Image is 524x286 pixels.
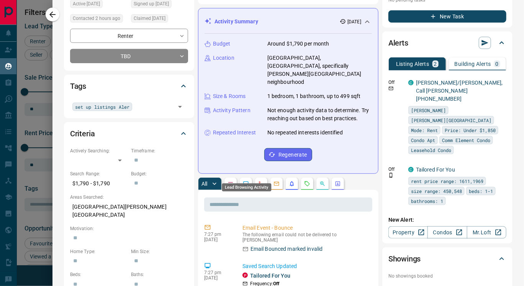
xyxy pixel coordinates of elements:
svg: Agent Actions [335,181,341,187]
a: Tailored For You [416,167,455,173]
p: Email Event - Bounce [242,224,369,232]
p: Timeframe: [131,147,188,154]
p: 7:27 pm [204,232,231,237]
span: [PERSON_NAME] [411,106,446,114]
p: Repeated Interest [213,129,256,137]
h2: Tags [70,80,86,92]
span: set up listings Aler [75,103,129,111]
div: Lead Browsing Activity [222,183,272,191]
div: Activity Summary[DATE] [205,15,372,29]
span: Price: Under $1,850 [445,126,496,134]
div: property.ca [242,273,248,278]
div: Alerts [388,34,506,52]
svg: Opportunities [319,181,326,187]
span: rent price range: 1611,1969 [411,177,483,185]
p: Actively Searching: [70,147,127,154]
div: Criteria [70,124,188,143]
div: Wed Aug 27 2025 [131,14,188,25]
a: Mr.Loft [467,226,506,239]
span: Comm Element Condo [442,136,490,144]
p: 1 bedroom, 1 bathroom, up to 499 sqft [267,92,361,100]
p: All [201,181,208,186]
p: 2 [434,61,437,67]
p: Off [388,166,404,173]
div: TBD [70,49,188,63]
p: 0 [496,61,499,67]
h2: Criteria [70,127,95,140]
p: 7:27 pm [204,270,231,275]
p: The following email could not be delivered to [PERSON_NAME] [242,232,369,243]
a: [PERSON_NAME]/[PERSON_NAME], Call [PERSON_NAME] [PHONE_NUMBER] [416,80,503,102]
span: Claimed [DATE] [134,15,165,22]
p: Search Range: [70,170,127,177]
p: Not enough activity data to determine. Try reaching out based on best practices. [267,106,372,123]
span: Contacted 2 hours ago [73,15,120,22]
p: Home Type: [70,248,127,255]
p: No showings booked [388,273,506,279]
p: Activity Pattern [213,106,251,114]
p: Areas Searched: [70,194,188,201]
p: Baths: [131,271,188,278]
svg: Email [388,86,394,91]
div: Tags [70,77,188,95]
div: condos.ca [408,167,414,172]
p: Budget: [131,170,188,177]
p: [GEOGRAPHIC_DATA], [GEOGRAPHIC_DATA], specifically [PERSON_NAME][GEOGRAPHIC_DATA] neighbourhood [267,54,372,86]
p: Around $1,790 per month [267,40,329,48]
h2: Alerts [388,37,408,49]
p: Building Alerts [455,61,491,67]
button: Open [175,101,185,112]
p: Activity Summary [215,18,258,26]
svg: Push Notification Only [388,173,394,178]
p: [DATE] [204,237,231,242]
button: Regenerate [264,148,312,161]
p: $1,790 - $1,790 [70,177,127,190]
p: Beds: [70,271,127,278]
p: Size & Rooms [213,92,246,100]
p: Min Size: [131,248,188,255]
p: Budget [213,40,231,48]
span: size range: 450,548 [411,187,462,195]
h2: Showings [388,253,421,265]
span: Condo Apt [411,136,435,144]
a: Condos [427,226,467,239]
span: [PERSON_NAME][GEOGRAPHIC_DATA] [411,116,491,124]
button: New Task [388,10,506,23]
svg: Requests [304,181,310,187]
p: Saved Search Updated [242,262,369,270]
p: Email Bounced marked invalid [251,245,323,253]
span: Leasehold Condo [411,146,451,154]
svg: Listing Alerts [289,181,295,187]
div: condos.ca [408,80,414,85]
a: Property [388,226,428,239]
div: Renter [70,29,188,43]
a: Tailored For You [250,273,290,279]
p: Motivation: [70,225,188,232]
div: Sun Sep 14 2025 [70,14,127,25]
p: [DATE] [204,275,231,281]
p: [GEOGRAPHIC_DATA][PERSON_NAME][GEOGRAPHIC_DATA] [70,201,188,221]
p: Listing Alerts [396,61,429,67]
span: beds: 1-1 [469,187,493,195]
p: Off [388,79,404,86]
span: bathrooms: 1 [411,197,443,205]
div: Showings [388,250,506,268]
p: [DATE] [347,18,361,25]
svg: Emails [273,181,280,187]
p: New Alert: [388,216,506,224]
p: Location [213,54,234,62]
p: No repeated interests identified [267,129,343,137]
span: Mode: Rent [411,126,438,134]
